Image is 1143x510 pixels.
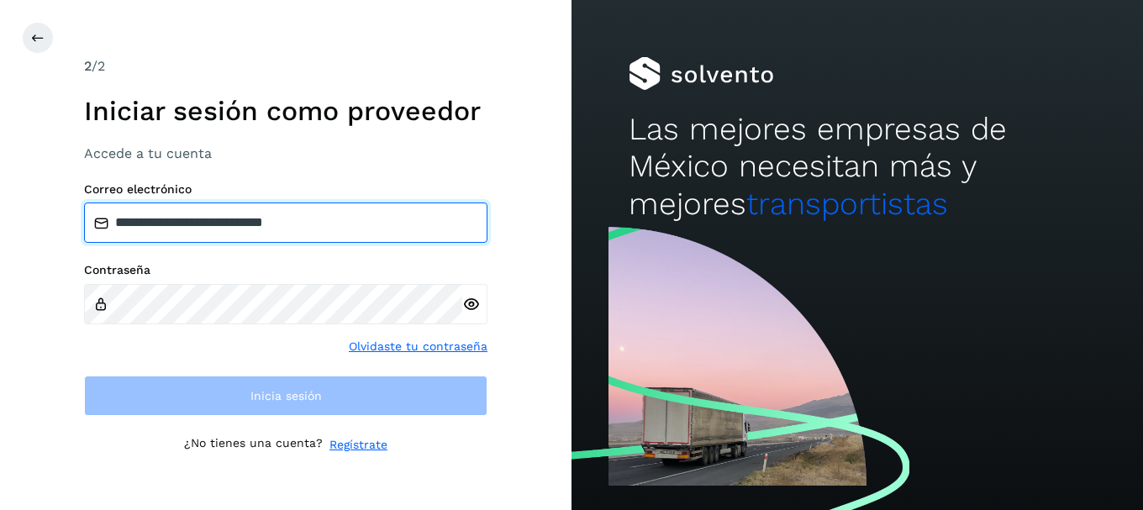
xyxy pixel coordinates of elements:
h2: Las mejores empresas de México necesitan más y mejores [629,111,1086,223]
button: Inicia sesión [84,376,487,416]
label: Correo electrónico [84,182,487,197]
h3: Accede a tu cuenta [84,145,487,161]
div: /2 [84,56,487,76]
span: 2 [84,58,92,74]
span: transportistas [746,186,948,222]
label: Contraseña [84,263,487,277]
a: Regístrate [329,436,387,454]
a: Olvidaste tu contraseña [349,338,487,355]
p: ¿No tienes una cuenta? [184,436,323,454]
span: Inicia sesión [250,390,322,402]
h1: Iniciar sesión como proveedor [84,95,487,127]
